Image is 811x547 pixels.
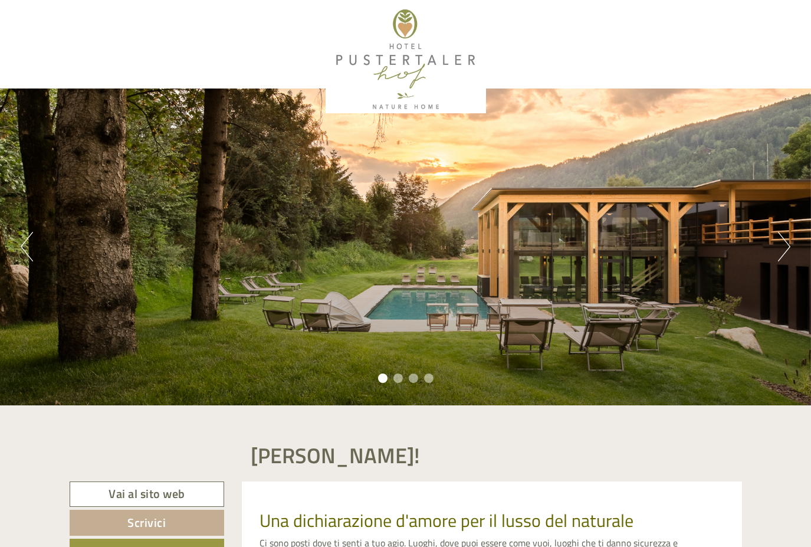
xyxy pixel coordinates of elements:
[260,507,633,534] span: Una dichiarazione d'amore per il lusso del naturale
[251,444,420,467] h1: [PERSON_NAME]!
[70,510,225,536] a: Scrivici
[21,232,33,261] button: Previous
[778,232,790,261] button: Next
[70,482,225,507] a: Vai al sito web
